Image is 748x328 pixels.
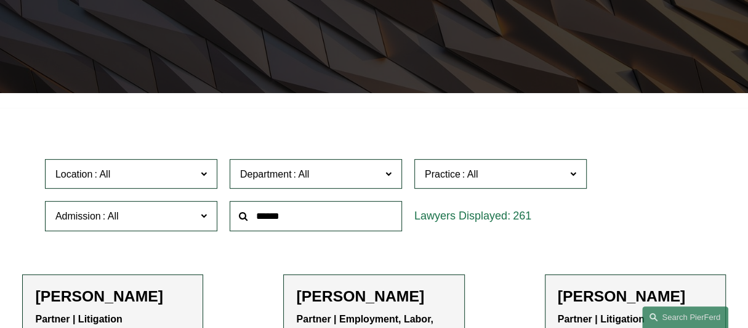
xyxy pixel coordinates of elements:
[240,169,292,179] span: Department
[35,314,122,324] strong: Partner | Litigation
[425,169,460,179] span: Practice
[513,210,531,222] span: 261
[558,287,713,306] h2: [PERSON_NAME]
[55,169,93,179] span: Location
[55,211,101,221] span: Admission
[296,287,451,306] h2: [PERSON_NAME]
[558,314,645,324] strong: Partner | Litigation
[35,287,190,306] h2: [PERSON_NAME]
[642,306,728,328] a: Search this site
